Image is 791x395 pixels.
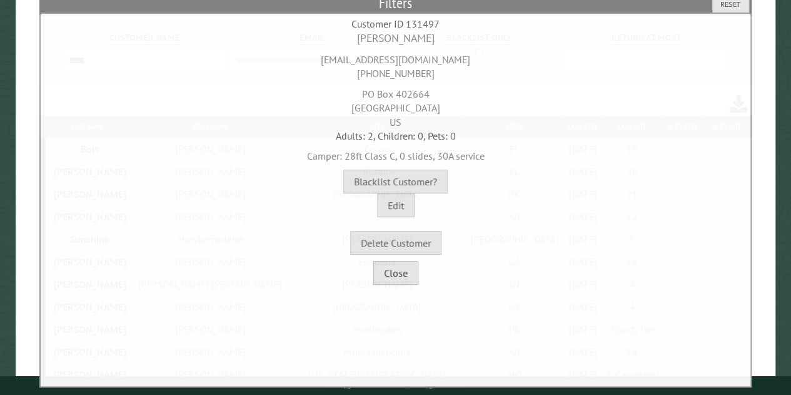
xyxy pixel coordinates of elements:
[373,261,418,285] button: Close
[44,81,747,129] div: PO Box 402664 [GEOGRAPHIC_DATA] US
[44,46,747,81] div: [EMAIL_ADDRESS][DOMAIN_NAME] [PHONE_NUMBER]
[44,129,747,143] div: Adults: 2, Children: 0, Pets: 0
[377,193,415,217] button: Edit
[350,231,441,255] button: Delete Customer
[44,17,747,31] div: Customer ID 131497
[325,381,466,389] small: © Campground Commander LLC. All rights reserved.
[343,170,448,193] button: Blacklist Customer?
[44,143,747,163] div: Camper: 28ft Class C, 0 slides, 30A service
[44,31,747,46] div: [PERSON_NAME]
